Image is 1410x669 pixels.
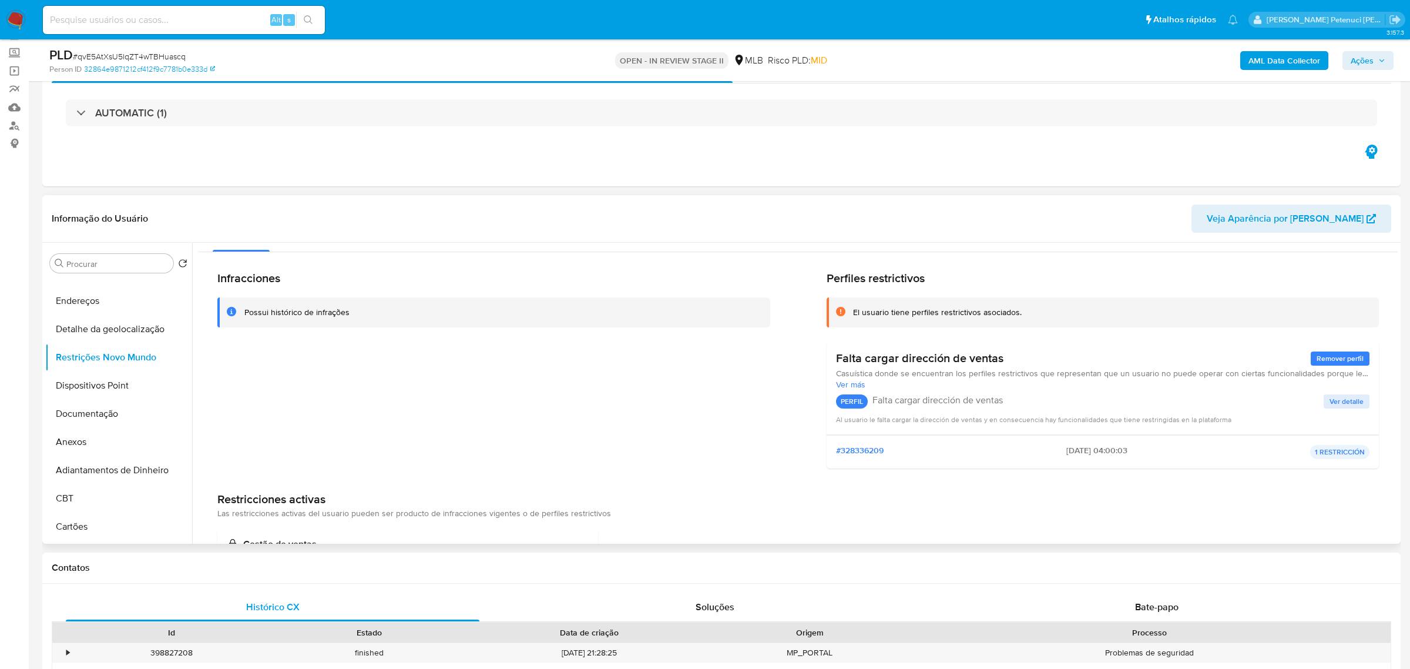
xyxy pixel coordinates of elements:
span: Ações [1351,51,1374,70]
input: Procurar [66,259,169,269]
b: PLD [49,45,73,64]
p: OPEN - IN REVIEW STAGE II [615,52,728,69]
b: Person ID [49,64,82,75]
span: Atalhos rápidos [1153,14,1216,26]
span: MID [811,53,827,67]
div: 398827208 [73,643,270,663]
div: Data de criação [476,627,703,638]
div: Processo [916,627,1382,638]
button: Dispositivos Point [45,372,192,400]
span: Veja Aparência por [PERSON_NAME] [1207,205,1364,233]
button: Cartões [45,513,192,541]
input: Pesquise usuários ou casos... [43,12,325,28]
div: Estado [278,627,459,638]
a: Sair [1389,14,1401,26]
button: Documentação [45,400,192,428]
p: giovanna.petenuci@mercadolivre.com [1267,14,1385,25]
span: Bate-papo [1135,600,1179,614]
h3: AUTOMATIC (1) [95,106,167,119]
span: Histórico CX [246,600,300,614]
div: Origem [719,627,900,638]
button: Contas Bancárias [45,541,192,569]
span: Risco PLD: [768,54,827,67]
button: Endereços [45,287,192,315]
span: s [287,14,291,25]
div: MLB [733,54,763,67]
button: Anexos [45,428,192,456]
span: Soluções [696,600,734,614]
a: Notificações [1228,15,1238,25]
span: Alt [271,14,281,25]
button: CBT [45,484,192,513]
div: finished [270,643,468,663]
div: • [66,647,69,658]
button: Veja Aparência por [PERSON_NAME] [1191,205,1391,233]
div: Id [81,627,262,638]
button: Ações [1342,51,1394,70]
button: Restrições Novo Mundo [45,343,192,372]
button: search-icon [296,12,320,28]
div: AUTOMATIC (1) [66,99,1377,126]
button: Procurar [55,259,64,268]
a: 32864e9871212cf412f9c7781b0e333d [84,64,215,75]
div: Problemas de seguridad [908,643,1391,663]
button: AML Data Collector [1240,51,1328,70]
span: # qvE5AtXsU5lqZT4wTBHuascq [73,51,186,62]
div: MP_PORTAL [711,643,908,663]
button: Adiantamentos de Dinheiro [45,456,192,484]
h1: Informação do Usuário [52,213,148,225]
button: Retornar ao pedido padrão [178,259,187,272]
b: AML Data Collector [1248,51,1320,70]
h1: Contatos [52,562,1391,574]
button: Detalhe da geolocalização [45,315,192,343]
div: [DATE] 21:28:25 [468,643,711,663]
span: 3.157.3 [1386,28,1404,37]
